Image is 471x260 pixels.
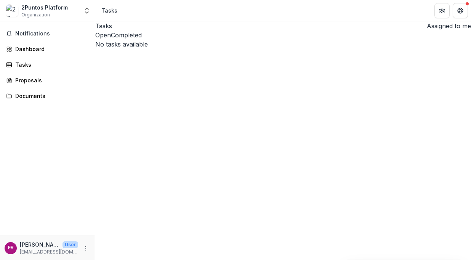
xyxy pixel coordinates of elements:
div: Dashboard [15,45,86,53]
button: Get Help [453,3,468,18]
div: Tasks [15,61,86,69]
p: [EMAIL_ADDRESS][DOMAIN_NAME] [20,249,78,255]
span: Notifications [15,30,89,37]
button: Open [95,30,111,40]
a: Documents [3,90,92,102]
div: 2Puntos Platform [21,3,68,11]
h2: Tasks [95,21,112,30]
button: Partners [434,3,450,18]
p: User [62,241,78,248]
img: 2Puntos Platform [6,5,18,17]
div: Emma Restrepo [8,246,14,250]
button: Assigned to me [424,21,471,30]
span: Organization [21,11,50,18]
nav: breadcrumb [98,5,120,16]
a: Dashboard [3,43,92,55]
p: No tasks available [95,40,471,49]
a: Tasks [3,58,92,71]
button: Completed [111,30,142,40]
p: [PERSON_NAME] [20,241,59,249]
button: More [81,244,90,253]
div: Proposals [15,76,86,84]
button: Notifications [3,27,92,40]
div: Documents [15,92,86,100]
div: Tasks [101,6,117,14]
button: Open entity switcher [82,3,92,18]
a: Proposals [3,74,92,87]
